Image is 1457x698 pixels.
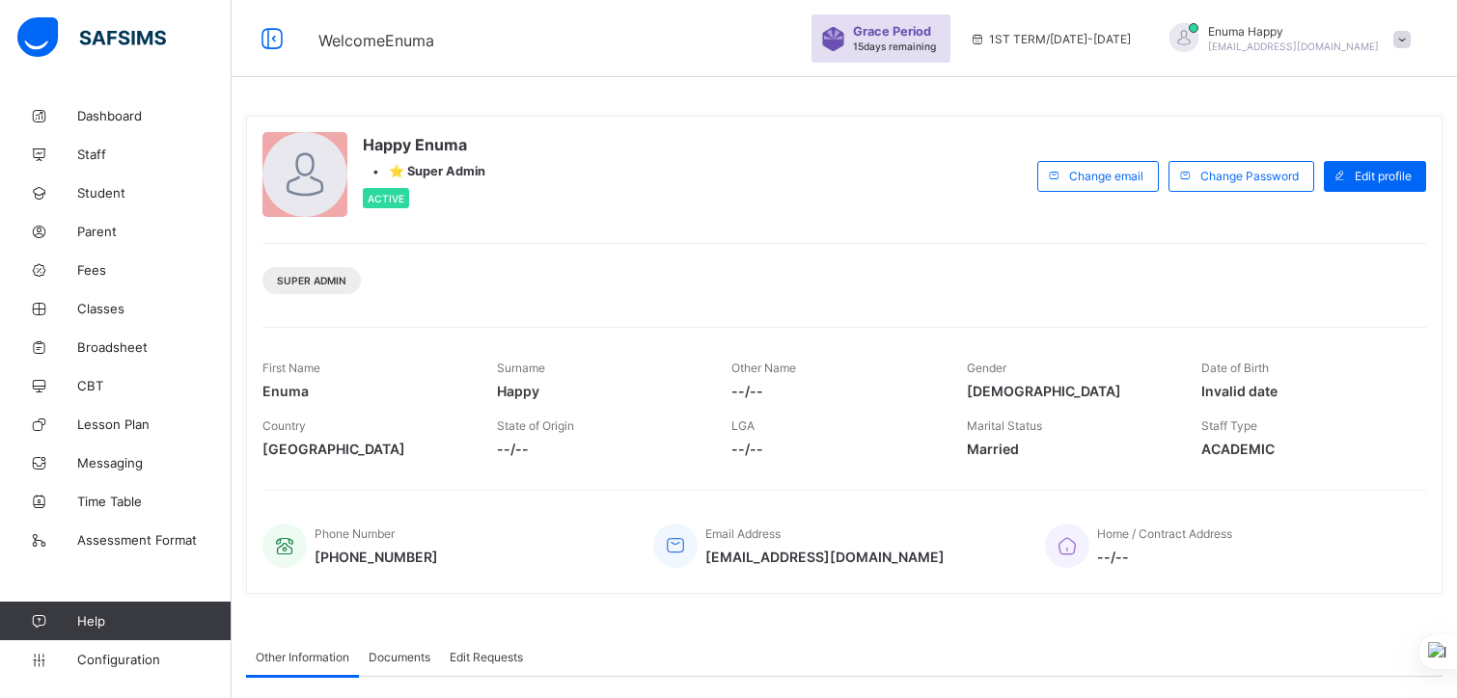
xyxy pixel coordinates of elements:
[318,31,434,50] span: Welcome Enuma
[77,613,231,629] span: Help
[315,549,438,565] span: [PHONE_NUMBER]
[77,532,232,548] span: Assessment Format
[970,32,1131,46] span: session/term information
[853,40,936,52] span: 15 days remaining
[1201,418,1257,433] span: Staff Type
[77,185,232,201] span: Student
[77,147,232,162] span: Staff
[77,455,232,470] span: Messaging
[967,441,1172,457] span: Married
[389,164,485,178] span: ⭐ Super Admin
[450,650,523,664] span: Edit Requests
[77,108,232,123] span: Dashboard
[821,27,845,51] img: sticker-purple.71386a28dfed39d6af7621340158ba97.svg
[262,361,320,375] span: First Name
[1201,361,1269,375] span: Date of Birth
[497,418,574,433] span: State of Origin
[262,418,306,433] span: Country
[1150,23,1420,55] div: EnumaHappy
[315,526,395,541] span: Phone Number
[77,262,232,278] span: Fees
[262,383,468,399] span: Enuma
[363,135,485,154] span: Happy Enuma
[853,24,931,39] span: Grace Period
[1069,169,1143,183] span: Change email
[1201,441,1407,457] span: ACADEMIC
[1200,169,1299,183] span: Change Password
[369,650,430,664] span: Documents
[77,339,232,355] span: Broadsheet
[277,275,346,286] span: Super Admin
[731,383,937,399] span: --/--
[497,441,702,457] span: --/--
[705,549,945,565] span: [EMAIL_ADDRESS][DOMAIN_NAME]
[1208,40,1379,52] span: [EMAIL_ADDRESS][DOMAIN_NAME]
[77,494,232,509] span: Time Table
[731,441,937,457] span: --/--
[77,301,232,316] span: Classes
[262,441,468,457] span: [GEOGRAPHIC_DATA]
[1097,526,1232,541] span: Home / Contract Address
[77,416,232,432] span: Lesson Plan
[967,418,1042,433] span: Marital Status
[256,650,349,664] span: Other Information
[497,361,545,375] span: Surname
[967,383,1172,399] span: [DEMOGRAPHIC_DATA]
[363,164,485,178] div: •
[705,526,781,541] span: Email Address
[731,361,796,375] span: Other Name
[1355,169,1412,183] span: Edit profile
[77,224,232,239] span: Parent
[967,361,1006,375] span: Gender
[731,418,755,433] span: LGA
[368,193,404,204] span: Active
[77,652,231,667] span: Configuration
[1201,383,1407,399] span: Invalid date
[497,383,702,399] span: Happy
[77,378,232,393] span: CBT
[1097,549,1232,565] span: --/--
[17,17,166,58] img: safsims
[1208,24,1379,39] span: Enuma Happy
